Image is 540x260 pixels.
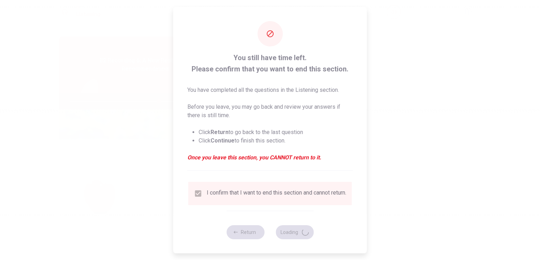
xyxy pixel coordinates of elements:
[187,153,353,162] em: Once you leave this section, you CANNOT return to it.
[276,225,314,239] button: Loading
[207,189,346,198] div: I confirm that I want to end this section and cannot return.
[199,137,353,145] li: Click to finish this section.
[226,225,264,239] button: Return
[187,86,353,94] p: You have completed all the questions in the Listening section.
[199,128,353,137] li: Click to go back to the last question
[187,52,353,75] span: You still have time left. Please confirm that you want to end this section.
[187,103,353,120] p: Before you leave, you may go back and review your answers if there is still time.
[211,129,229,135] strong: Return
[211,137,234,144] strong: Continue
